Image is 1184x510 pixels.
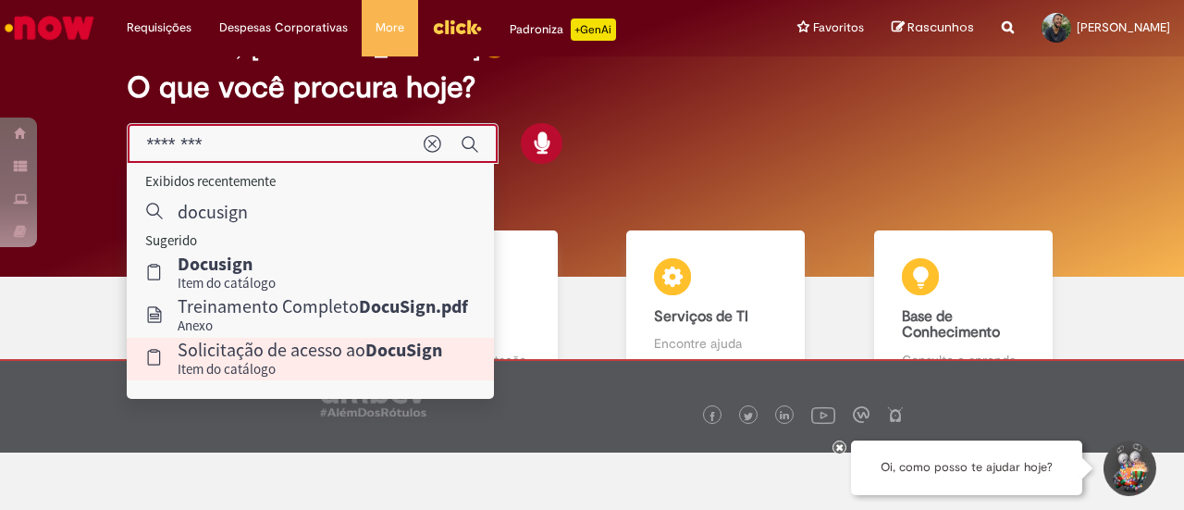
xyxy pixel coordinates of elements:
[432,13,482,41] img: click_logo_yellow_360x200.png
[907,19,974,36] span: Rascunhos
[813,19,864,37] span: Favoritos
[1077,19,1170,35] span: [PERSON_NAME]
[851,441,1082,495] div: Oi, como posso te ajudar hoje?
[2,9,97,46] img: ServiceNow
[510,19,616,41] div: Padroniza
[708,412,717,421] img: logo_footer_facebook.png
[853,406,869,423] img: logo_footer_workplace.png
[902,307,1000,342] b: Base de Conhecimento
[780,411,789,422] img: logo_footer_linkedin.png
[840,230,1088,391] a: Base de Conhecimento Consulte e aprenda
[892,19,974,37] a: Rascunhos
[571,19,616,41] p: +GenAi
[127,19,191,37] span: Requisições
[592,230,840,391] a: Serviços de TI Encontre ajuda
[811,403,835,427] img: logo_footer_youtube.png
[376,19,404,37] span: More
[654,334,777,353] p: Encontre ajuda
[902,351,1025,369] p: Consulte e aprenda
[744,412,753,421] img: logo_footer_twitter.png
[654,307,748,326] b: Serviços de TI
[1101,441,1156,496] button: Iniciar Conversa de Suporte
[127,30,481,62] h2: Bom dia, [PERSON_NAME]
[127,71,1056,104] h2: O que você procura hoje?
[97,230,345,391] a: Tirar dúvidas Tirar dúvidas com Lupi Assist e Gen Ai
[219,19,348,37] span: Despesas Corporativas
[887,406,904,423] img: logo_footer_naosei.png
